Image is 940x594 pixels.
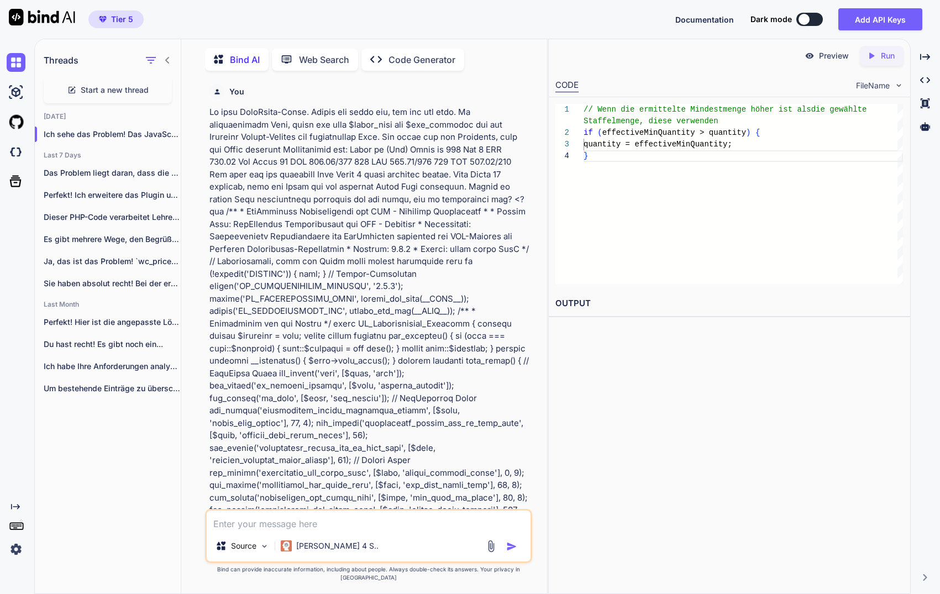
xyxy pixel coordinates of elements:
h2: OUTPUT [549,291,910,317]
img: attachment [485,540,497,553]
p: [PERSON_NAME] 4 S.. [296,540,379,551]
img: Bind AI [9,9,75,25]
span: die gewählte [811,105,867,114]
p: Sie haben absolut recht! Bei der ersten... [44,278,181,289]
p: Um bestehende Einträge zu überschreiben, haben Sie... [44,383,181,394]
p: Code Generator [388,53,455,66]
p: Das Problem liegt daran, dass die `get_field()`... [44,167,181,178]
span: ( [598,128,602,137]
img: darkCloudIdeIcon [7,143,25,161]
p: Run [881,50,895,61]
p: Es gibt mehrere Wege, den Begrüßungstext im... [44,234,181,245]
span: if [584,128,593,137]
img: Claude 4 Sonnet [281,540,292,551]
h6: You [229,86,244,97]
div: 3 [555,139,569,150]
button: premiumTier 5 [88,10,144,28]
button: Add API Keys [838,8,922,30]
p: Web Search [299,53,349,66]
h1: Threads [44,54,78,67]
div: 1 [555,104,569,115]
span: Dark mode [750,14,792,25]
p: Du hast recht! Es gibt noch ein... [44,339,181,350]
span: Documentation [675,15,734,24]
span: // Wenn die ermittelte Mindestmenge höher ist als [584,105,811,114]
img: chevron down [894,81,904,90]
img: Pick Models [260,542,269,551]
h2: Last 7 Days [35,151,181,160]
img: ai-studio [7,83,25,102]
div: 4 [555,150,569,162]
p: Preview [819,50,849,61]
span: quantity = effectiveMinQuantity; [584,140,732,149]
span: } [584,151,588,160]
span: Tier 5 [111,14,133,25]
p: Ich sehe das Problem! Das JavaScript fun... [44,129,181,140]
h2: [DATE] [35,112,181,121]
span: ) [746,128,750,137]
p: Ja, das ist das Problem! `wc_price()` formatiert... [44,256,181,267]
img: githubLight [7,113,25,132]
p: Bind AI [230,53,260,66]
p: Perfekt! Ich erweitere das Plugin um ein... [44,190,181,201]
p: Perfekt! Hier ist die angepasste Lösung mit... [44,317,181,328]
img: premium [99,16,107,23]
button: Documentation [675,14,734,25]
span: effectiveMinQuantity > quantity [602,128,746,137]
h2: Last Month [35,300,181,309]
p: Bind can provide inaccurate information, including about people. Always double-check its answers.... [205,565,532,582]
span: FileName [856,80,890,91]
p: Ich habe Ihre Anforderungen analysiert und werde... [44,361,181,372]
img: icon [506,541,517,552]
span: Staffelmenge, diese verwenden [584,117,718,125]
p: Dieser PHP-Code verarbeitet Lehrer-Daten aus einem Stundenplan.... [44,212,181,223]
span: { [755,128,760,137]
div: CODE [555,79,579,92]
div: 2 [555,127,569,139]
img: chat [7,53,25,72]
img: settings [7,540,25,559]
img: preview [805,51,815,61]
span: Start a new thread [81,85,149,96]
p: Source [231,540,256,551]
